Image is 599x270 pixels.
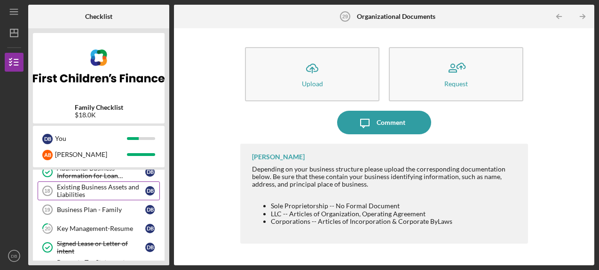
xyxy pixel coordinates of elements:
button: DB [5,246,24,265]
div: $18.0K [75,111,123,119]
button: Upload [245,47,379,101]
div: Key Management-Resume [57,225,145,232]
div: D B [145,243,155,252]
div: D B [145,167,155,177]
b: Family Checklist [75,104,123,111]
div: D B [42,134,53,144]
a: 18Existing Business Assets and LiabilitiesDB [38,181,160,200]
a: 20Key Management-ResumeDB [38,219,160,238]
div: Additional Business Information for Loan Application [57,164,145,180]
a: Additional Business Information for Loan ApplicationDB [38,163,160,181]
div: D B [145,205,155,214]
a: 19Business Plan - FamilyDB [38,200,160,219]
img: Product logo [33,38,165,94]
li: LLC -- Articles of Organization, Operating Agreement [271,210,519,218]
div: [PERSON_NAME] [252,153,305,161]
div: Depending on your business structure please upload the corresponding documentation below. Be sure... [252,165,519,188]
button: Comment [337,111,431,134]
button: Request [389,47,523,101]
b: Organizational Documents [357,13,435,20]
div: D B [145,186,155,196]
a: Signed Lease or Letter of intentDB [38,238,160,257]
div: Business Plan - Family [57,206,145,213]
div: You [55,131,127,147]
tspan: 19 [44,207,50,213]
div: D B [145,224,155,233]
tspan: 20 [45,226,51,232]
tspan: 18 [44,188,50,194]
div: Existing Business Assets and Liabilities [57,183,145,198]
div: Signed Lease or Letter of intent [57,240,145,255]
div: A B [42,150,53,160]
div: Request [444,80,468,87]
li: Corporations -- Articles of Incorporation & Corporate ByLaws [271,218,519,225]
div: Comment [377,111,405,134]
tspan: 29 [342,14,347,19]
li: Sole Proprietorship -- No Formal Document [271,202,519,210]
div: Upload [302,80,323,87]
div: [PERSON_NAME] [55,147,127,163]
text: DB [11,254,17,259]
b: Checklist [85,13,112,20]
